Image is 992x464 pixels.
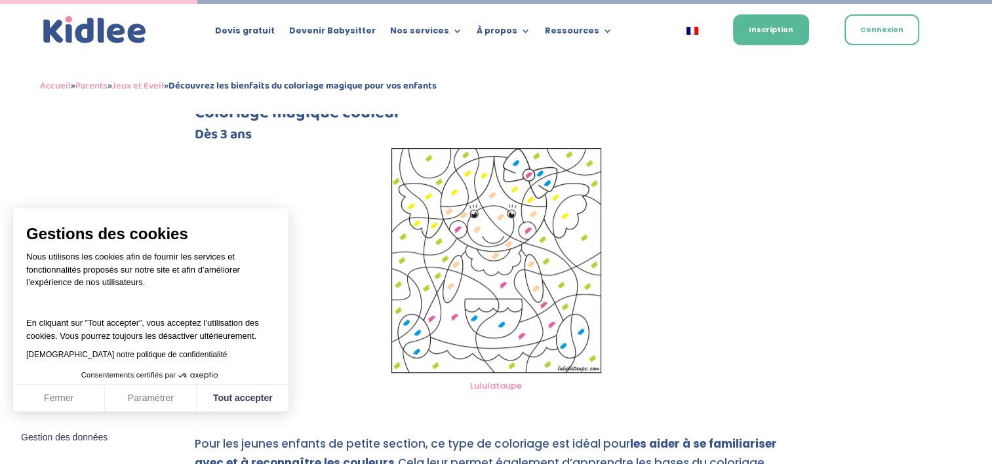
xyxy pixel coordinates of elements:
a: Kidlee Logo [40,13,149,47]
a: Devenir Babysitter [289,26,376,41]
p: Nous utilisons les cookies afin de fournir les services et fonctionnalités proposés sur notre sit... [26,250,275,298]
img: Français [686,27,698,35]
strong: Découvrez les bienfaits du coloriage magique pour vos enfants [169,78,437,94]
a: Inscription [733,14,809,45]
p: En cliquant sur ”Tout accepter”, vous acceptez l’utilisation des cookies. Vous pourrez toujours l... [26,304,275,343]
span: » » » [40,78,437,94]
a: À propos [477,26,530,41]
a: Jeux et Eveil [112,78,164,94]
button: Paramétrer [105,385,197,412]
button: Fermer [13,385,105,412]
img: Coloriage magique couleur [391,148,601,373]
a: Devis gratuit [215,26,275,41]
a: Lululataupe [470,379,522,392]
button: Tout accepter [197,385,288,412]
span: Gestions des cookies [26,224,275,244]
a: Accueil [40,78,71,94]
button: Consentements certifiés par [75,367,227,384]
img: logo_kidlee_bleu [40,13,149,47]
h4: Dès 3 ans [195,128,798,148]
svg: Axeptio [178,356,218,395]
a: [DEMOGRAPHIC_DATA] notre politique de confidentialité [26,350,227,359]
a: Connexion [844,14,919,45]
a: Parents [75,78,108,94]
a: Nos services [390,26,462,41]
span: Consentements certifiés par [81,372,176,379]
button: Fermer le widget sans consentement [13,424,115,452]
a: Ressources [545,26,612,41]
span: Gestion des données [21,432,108,444]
